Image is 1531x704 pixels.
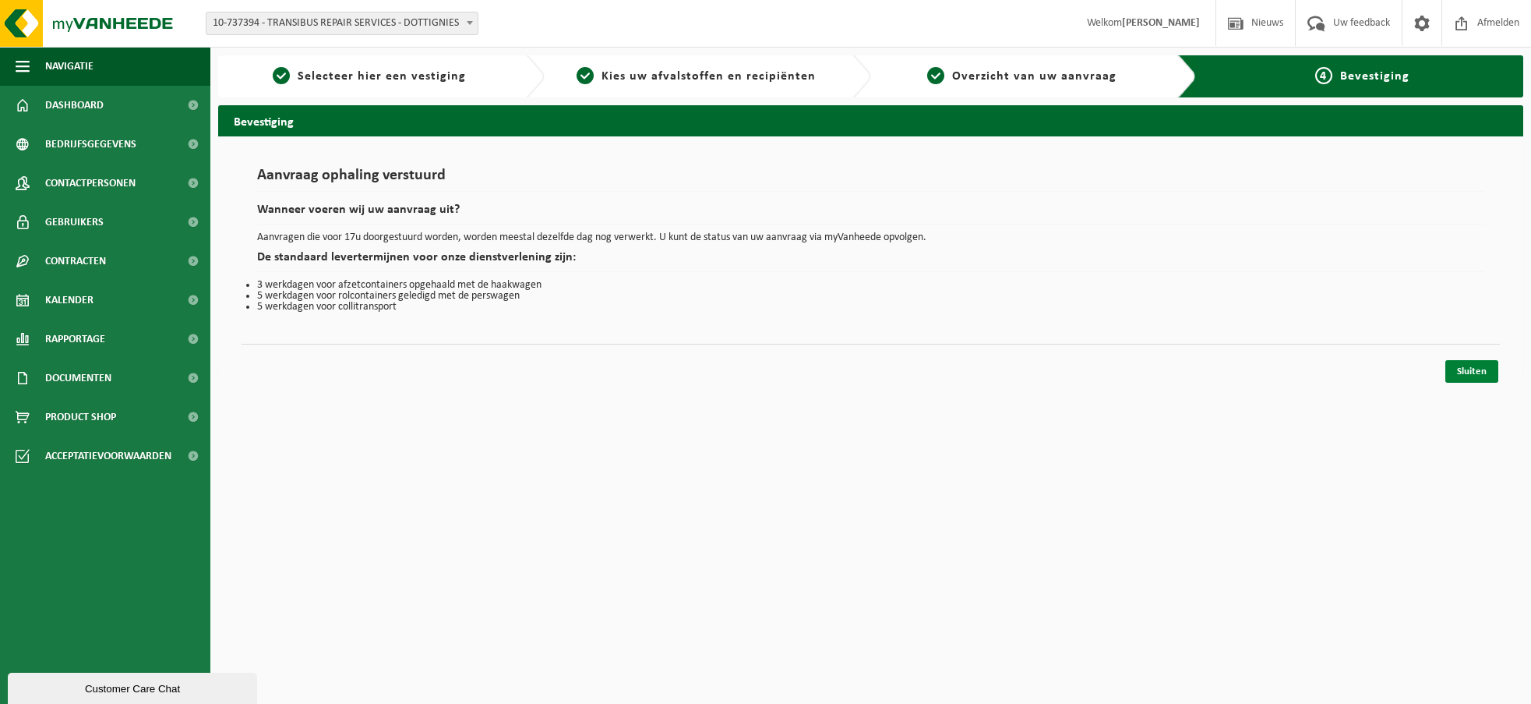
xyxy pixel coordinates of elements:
[952,70,1117,83] span: Overzicht van uw aanvraag
[257,302,1484,313] li: 5 werkdagen voor collitransport
[552,67,840,86] a: 2Kies uw afvalstoffen en recipiënten
[577,67,594,84] span: 2
[1122,17,1200,29] strong: [PERSON_NAME]
[45,242,106,281] span: Contracten
[1340,70,1409,83] span: Bevestiging
[45,281,93,320] span: Kalender
[45,203,104,242] span: Gebruikers
[45,398,116,437] span: Product Shop
[257,251,1484,272] h2: De standaard levertermijnen voor onze dienstverlening zijn:
[206,12,478,35] span: 10-737394 - TRANSIBUS REPAIR SERVICES - DOTTIGNIES
[218,105,1523,136] h2: Bevestiging
[45,320,105,359] span: Rapportage
[45,125,136,164] span: Bedrijfsgegevens
[927,67,944,84] span: 3
[45,86,104,125] span: Dashboard
[1315,67,1332,84] span: 4
[206,12,478,34] span: 10-737394 - TRANSIBUS REPAIR SERVICES - DOTTIGNIES
[1445,360,1498,383] a: Sluiten
[45,47,93,86] span: Navigatie
[298,70,466,83] span: Selecteer hier een vestiging
[257,291,1484,302] li: 5 werkdagen voor rolcontainers geledigd met de perswagen
[879,67,1166,86] a: 3Overzicht van uw aanvraag
[45,359,111,398] span: Documenten
[257,168,1484,192] h1: Aanvraag ophaling verstuurd
[257,203,1484,225] h2: Wanneer voeren wij uw aanvraag uit?
[601,70,816,83] span: Kies uw afvalstoffen en recipiënten
[226,67,513,86] a: 1Selecteer hier een vestiging
[45,437,171,476] span: Acceptatievoorwaarden
[273,67,290,84] span: 1
[257,232,1484,243] p: Aanvragen die voor 17u doorgestuurd worden, worden meestal dezelfde dag nog verwerkt. U kunt de s...
[257,280,1484,291] li: 3 werkdagen voor afzetcontainers opgehaald met de haakwagen
[45,164,136,203] span: Contactpersonen
[8,670,260,704] iframe: chat widget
